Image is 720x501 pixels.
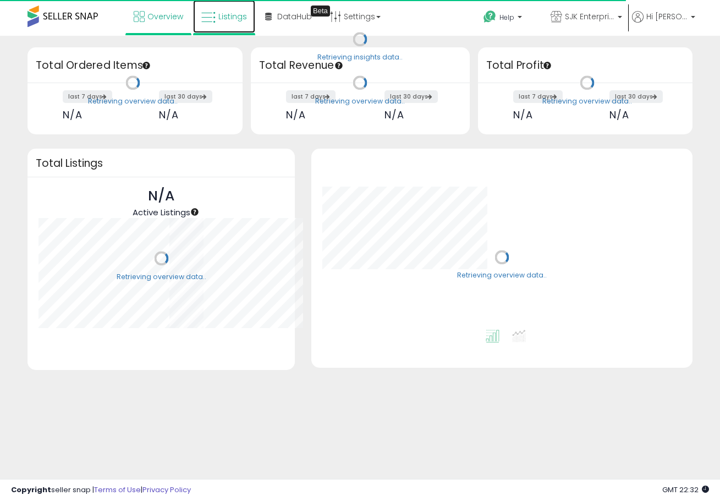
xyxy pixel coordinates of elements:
[632,11,695,36] a: Hi [PERSON_NAME]
[311,6,330,17] div: Tooltip anchor
[147,11,183,22] span: Overview
[542,96,632,106] div: Retrieving overview data..
[117,272,206,282] div: Retrieving overview data..
[11,485,191,495] div: seller snap | |
[142,484,191,495] a: Privacy Policy
[457,271,547,281] div: Retrieving overview data..
[277,11,312,22] span: DataHub
[646,11,688,22] span: Hi [PERSON_NAME]
[483,10,497,24] i: Get Help
[218,11,247,22] span: Listings
[11,484,51,495] strong: Copyright
[94,484,141,495] a: Terms of Use
[475,2,541,36] a: Help
[565,11,614,22] span: SJK Enterprises LLC
[662,484,709,495] span: 2025-10-13 22:32 GMT
[499,13,514,22] span: Help
[315,96,405,106] div: Retrieving overview data..
[88,96,178,106] div: Retrieving overview data..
